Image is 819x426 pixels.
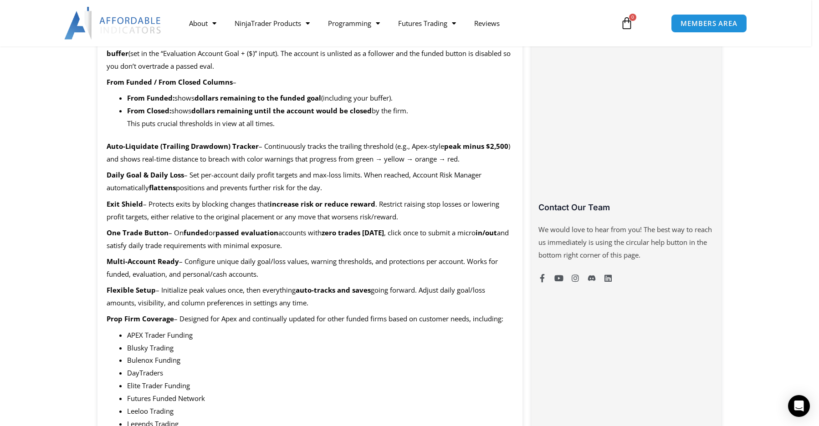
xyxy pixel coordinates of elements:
span: . Restrict raising stop losses or lowering profit targets, either relative to the original placem... [107,199,499,221]
b: One Trade Button [107,228,169,237]
img: LogoAI | Affordable Indicators – NinjaTrader [64,7,162,40]
a: Futures Trading [389,13,465,34]
span: accounts with [278,228,322,237]
a: Programming [319,13,389,34]
b: From Closed: [127,106,171,115]
b: peak minus $2,500 [444,142,508,151]
b: Auto-Liquidate (Trailing Drawdown) Tracker [107,142,259,151]
b: in/out [476,228,497,237]
a: MEMBERS AREA [671,14,747,33]
span: or [209,228,215,237]
span: by the firm. [372,106,408,115]
span: – Designed for Apex and continually updated for other funded firms based on customer needs, inclu... [174,314,503,323]
span: APEX Trader Funding [127,330,193,340]
span: shows [171,106,191,115]
span: – Configure unique daily goal/loss values, warning thresholds, and protections per account. Works... [107,257,498,279]
div: Open Intercom Messenger [788,395,810,417]
iframe: Customer reviews powered by Trustpilot [538,50,714,209]
span: and satisfy daily trade requirements with minimal exposure. [107,228,509,250]
span: Futures Funded Network [127,394,205,403]
span: Bulenox Funding [127,355,180,365]
b: dollars remaining to the funded goal [195,93,321,102]
span: – On [169,228,184,237]
b: zero trades [DATE] [322,228,384,237]
span: – Initialize peak values once, then everything [156,285,296,294]
b: auto-tracks and saves [296,285,371,294]
b: Multi-Account Ready [107,257,179,266]
a: 0 [607,10,647,36]
span: – Set per-account daily profit targets and max-loss limits. When reached, Account Risk Manager au... [107,170,481,192]
a: Reviews [465,13,509,34]
b: Exit Shield [107,199,143,208]
span: , click once to submit a micro [384,228,476,237]
span: (including your buffer). [321,93,393,102]
span: – Continuously tracks the trailing threshold (e.g., Apex-style [259,142,444,151]
b: increase risk or reduce reward [270,199,375,208]
span: (set in the “Evaluation Account Goal + ($)” input). The account is unlisted as a follower and the... [107,49,511,71]
span: – [233,77,236,86]
b: From Funded / From Closed Columns [107,77,233,86]
a: About [180,13,225,34]
b: funded [184,228,209,237]
span: shows [174,93,195,102]
b: Prop Firm Coverage [107,314,174,323]
span: Elite Trader Funding [127,381,190,390]
span: 0 [629,14,636,21]
span: MEMBERS AREA [681,20,737,27]
span: positions and prevents further risk for the day. [176,183,322,192]
b: plus your buffer [107,36,513,58]
span: Blusky Trading [127,343,174,352]
b: flattens [149,183,176,192]
b: Daily Goal & Daily Loss [107,170,184,179]
h3: Contact Our Team [538,202,714,213]
nav: Menu [180,13,610,34]
span: Leeloo Trading [127,406,174,416]
b: Flexible Setup [107,285,156,294]
b: From Funded: [127,93,174,102]
span: DayTraders [127,368,163,377]
p: We would love to hear from you! The best way to reach us immediately is using the circular help b... [538,223,714,262]
b: dollars remaining until the account would be closed [191,106,372,115]
span: This puts crucial thresholds in view at all times. [127,119,275,128]
a: NinjaTrader Products [225,13,319,34]
b: passed evaluation [215,228,278,237]
span: – Protects exits by blocking changes that [143,199,270,208]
